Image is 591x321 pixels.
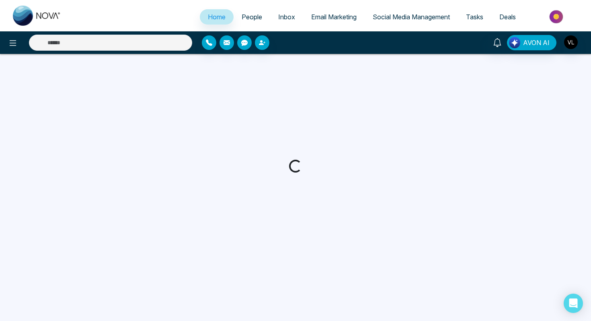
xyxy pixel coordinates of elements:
[523,38,550,47] span: AVON AI
[509,37,520,48] img: Lead Flow
[13,6,61,26] img: Nova CRM Logo
[373,13,450,21] span: Social Media Management
[303,9,365,25] a: Email Marketing
[208,13,226,21] span: Home
[528,8,586,26] img: Market-place.gif
[507,35,556,50] button: AVON AI
[491,9,524,25] a: Deals
[234,9,270,25] a: People
[458,9,491,25] a: Tasks
[365,9,458,25] a: Social Media Management
[466,13,483,21] span: Tasks
[311,13,357,21] span: Email Marketing
[242,13,262,21] span: People
[278,13,295,21] span: Inbox
[200,9,234,25] a: Home
[564,294,583,313] div: Open Intercom Messenger
[499,13,516,21] span: Deals
[564,35,578,49] img: User Avatar
[270,9,303,25] a: Inbox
